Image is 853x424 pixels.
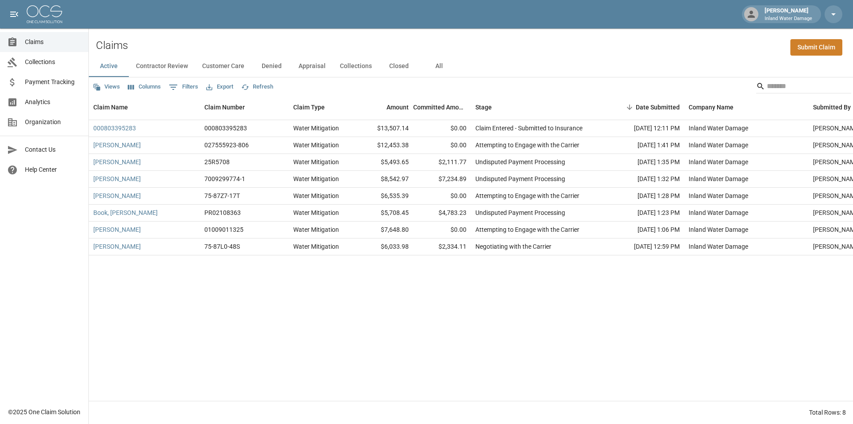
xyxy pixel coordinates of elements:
[25,145,81,154] span: Contact Us
[355,205,413,222] div: $5,708.45
[689,95,733,120] div: Company Name
[413,95,466,120] div: Committed Amount
[475,157,565,166] div: Undisputed Payment Processing
[293,157,339,166] div: Water Mitigation
[93,141,141,149] a: [PERSON_NAME]
[475,124,582,133] div: Claim Entered - Submitted to Insurance
[475,141,579,149] div: Attempting to Engage with the Carrier
[93,157,141,166] a: [PERSON_NAME]
[93,208,158,217] a: Book, [PERSON_NAME]
[25,117,81,127] span: Organization
[471,95,604,120] div: Stage
[790,39,842,56] a: Submit Claim
[413,171,471,188] div: $7,234.89
[475,191,579,200] div: Attempting to Engage with the Carrier
[413,205,471,222] div: $4,783.23
[204,124,247,133] div: 000803395283
[204,174,245,183] div: 7009299774-1
[204,80,235,94] button: Export
[413,154,471,171] div: $2,111.77
[293,242,339,251] div: Water Mitigation
[355,120,413,137] div: $13,507.14
[167,80,200,94] button: Show filters
[355,137,413,154] div: $12,453.38
[413,222,471,238] div: $0.00
[91,80,122,94] button: Views
[204,208,241,217] div: PR02108363
[413,188,471,205] div: $0.00
[413,95,471,120] div: Committed Amount
[293,191,339,200] div: Water Mitigation
[89,56,129,77] button: Active
[379,56,419,77] button: Closed
[204,157,230,166] div: 25R5708
[475,242,551,251] div: Negotiating with the Carrier
[25,77,81,87] span: Payment Tracking
[200,95,289,120] div: Claim Number
[689,124,748,133] div: Inland Water Damage
[93,225,141,234] a: [PERSON_NAME]
[204,191,240,200] div: 75-87Z7-17T
[289,95,355,120] div: Claim Type
[413,137,471,154] div: $0.00
[93,95,128,120] div: Claim Name
[475,174,565,183] div: Undisputed Payment Processing
[293,174,339,183] div: Water Mitigation
[604,95,684,120] div: Date Submitted
[333,56,379,77] button: Collections
[291,56,333,77] button: Appraisal
[756,79,851,95] div: Search
[636,95,680,120] div: Date Submitted
[293,95,325,120] div: Claim Type
[89,56,853,77] div: dynamic tabs
[604,188,684,205] div: [DATE] 1:28 PM
[129,56,195,77] button: Contractor Review
[689,141,748,149] div: Inland Water Damage
[689,174,748,183] div: Inland Water Damage
[355,171,413,188] div: $8,542.97
[204,141,249,149] div: 027555923-806
[204,95,245,120] div: Claim Number
[251,56,291,77] button: Denied
[475,225,579,234] div: Attempting to Engage with the Carrier
[25,97,81,107] span: Analytics
[204,225,243,234] div: 01009011325
[355,95,413,120] div: Amount
[25,37,81,47] span: Claims
[475,95,492,120] div: Stage
[689,208,748,217] div: Inland Water Damage
[604,205,684,222] div: [DATE] 1:23 PM
[293,124,339,133] div: Water Mitigation
[293,208,339,217] div: Water Mitigation
[689,225,748,234] div: Inland Water Damage
[93,174,141,183] a: [PERSON_NAME]
[293,141,339,149] div: Water Mitigation
[761,6,816,22] div: [PERSON_NAME]
[293,225,339,234] div: Water Mitigation
[419,56,459,77] button: All
[355,238,413,255] div: $6,033.98
[355,154,413,171] div: $5,493.65
[204,242,240,251] div: 75-87L0-48S
[604,222,684,238] div: [DATE] 1:06 PM
[25,165,81,174] span: Help Center
[689,157,748,166] div: Inland Water Damage
[604,120,684,137] div: [DATE] 12:11 PM
[413,238,471,255] div: $2,334.11
[684,95,809,120] div: Company Name
[623,101,636,113] button: Sort
[8,408,80,416] div: © 2025 One Claim Solution
[5,5,23,23] button: open drawer
[96,39,128,52] h2: Claims
[413,120,471,137] div: $0.00
[604,238,684,255] div: [DATE] 12:59 PM
[27,5,62,23] img: ocs-logo-white-transparent.png
[604,154,684,171] div: [DATE] 1:35 PM
[195,56,251,77] button: Customer Care
[89,95,200,120] div: Claim Name
[765,15,812,23] p: Inland Water Damage
[604,137,684,154] div: [DATE] 1:41 PM
[813,95,851,120] div: Submitted By
[604,171,684,188] div: [DATE] 1:32 PM
[809,408,846,417] div: Total Rows: 8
